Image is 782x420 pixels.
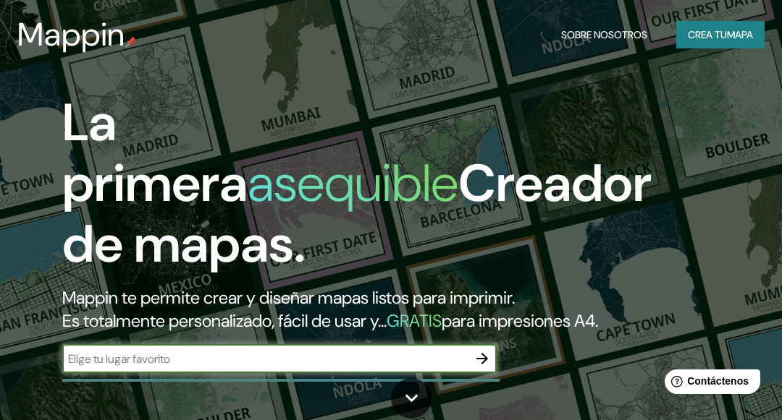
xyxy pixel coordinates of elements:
[676,21,765,48] button: Crea tumapa
[688,28,727,41] font: Crea tu
[248,150,458,217] font: asequible
[387,309,442,332] font: GRATIS
[555,21,653,48] button: Sobre nosotros
[62,286,515,309] font: Mappin te permite crear y diseñar mapas listos para imprimir.
[442,309,598,332] font: para impresiones A4.
[561,28,647,41] font: Sobre nosotros
[17,14,125,56] font: Mappin
[62,351,468,367] input: Elige tu lugar favorito
[727,28,753,41] font: mapa
[62,150,652,278] font: Creador de mapas.
[653,364,766,404] iframe: Lanzador de widgets de ayuda
[62,309,387,332] font: Es totalmente personalizado, fácil de usar y...
[62,89,248,217] font: La primera
[125,36,137,48] img: pin de mapeo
